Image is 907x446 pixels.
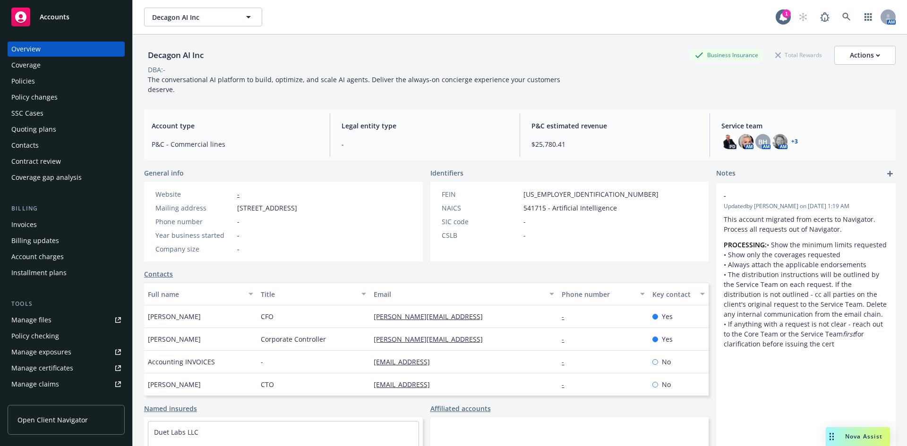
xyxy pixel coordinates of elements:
[845,432,882,440] span: Nova Assist
[758,137,768,147] span: BH
[11,361,73,376] div: Manage certificates
[8,249,125,264] a: Account charges
[11,74,35,89] div: Policies
[8,74,125,89] a: Policies
[144,269,173,279] a: Contacts
[662,379,671,389] span: No
[155,217,233,227] div: Phone number
[558,283,648,305] button: Phone number
[724,240,888,349] p: • Show the minimum limits requested • Show only the coverages requested • Always attach the appli...
[562,335,572,344] a: -
[834,46,896,65] button: Actions
[8,377,125,392] a: Manage claims
[442,217,520,227] div: SIC code
[144,49,207,61] div: Decagon AI Inc
[8,361,125,376] a: Manage certificates
[148,311,201,321] span: [PERSON_NAME]
[144,283,257,305] button: Full name
[342,121,508,131] span: Legal entity type
[261,379,274,389] span: CTO
[652,289,694,299] div: Key contact
[531,139,698,149] span: $25,780.41
[11,90,58,105] div: Policy changes
[562,289,634,299] div: Phone number
[8,42,125,57] a: Overview
[11,393,56,408] div: Manage BORs
[8,217,125,232] a: Invoices
[724,191,864,201] span: -
[144,404,197,413] a: Named insureds
[148,75,562,94] span: The conversational AI platform to build, optimize, and scale AI agents. Deliver the always-on con...
[261,357,263,367] span: -
[721,121,888,131] span: Service team
[154,428,198,437] a: Duet Labs LLC
[8,312,125,328] a: Manage files
[11,42,41,57] div: Overview
[531,121,698,131] span: P&C estimated revenue
[11,265,67,280] div: Installment plans
[374,357,437,366] a: [EMAIL_ADDRESS]
[152,139,318,149] span: P&C - Commercial lines
[152,121,318,131] span: Account type
[8,90,125,105] a: Policy changes
[261,289,356,299] div: Title
[11,377,59,392] div: Manage claims
[724,214,888,234] p: This account migrated from ecerts to Navigator. Process all requests out of Navigator.
[148,379,201,389] span: [PERSON_NAME]
[837,8,856,26] a: Search
[8,204,125,213] div: Billing
[442,189,520,199] div: FEIN
[11,345,71,360] div: Manage exposures
[716,168,736,179] span: Notes
[523,189,659,199] span: [US_EMPLOYER_IDENTIFICATION_NUMBER]
[11,233,59,248] div: Billing updates
[237,217,240,227] span: -
[826,427,890,446] button: Nova Assist
[11,170,82,185] div: Coverage gap analysis
[11,58,41,73] div: Coverage
[523,217,526,227] span: -
[884,168,896,179] a: add
[562,312,572,321] a: -
[155,230,233,240] div: Year business started
[826,427,838,446] div: Drag to move
[724,240,767,249] strong: PROCESSING:
[738,134,753,149] img: photo
[237,230,240,240] span: -
[8,393,125,408] a: Manage BORs
[8,4,125,30] a: Accounts
[850,46,880,64] div: Actions
[8,299,125,309] div: Tools
[342,139,508,149] span: -
[716,183,896,356] div: -Updatedby [PERSON_NAME] on [DATE] 1:19 AMThis account migrated from ecerts to Navigator. Process...
[430,404,491,413] a: Affiliated accounts
[11,122,56,137] div: Quoting plans
[724,202,888,210] span: Updated by [PERSON_NAME] on [DATE] 1:19 AM
[155,189,233,199] div: Website
[815,8,834,26] a: Report a Bug
[662,311,673,321] span: Yes
[11,249,64,264] div: Account charges
[8,170,125,185] a: Coverage gap analysis
[11,328,59,344] div: Policy checking
[11,154,61,169] div: Contract review
[662,357,671,367] span: No
[237,203,297,213] span: [STREET_ADDRESS]
[843,329,855,338] em: first
[8,138,125,153] a: Contacts
[562,380,572,389] a: -
[8,154,125,169] a: Contract review
[152,12,234,22] span: Decagon AI Inc
[144,8,262,26] button: Decagon AI Inc
[690,49,763,61] div: Business Insurance
[11,138,39,153] div: Contacts
[794,8,813,26] a: Start snowing
[148,334,201,344] span: [PERSON_NAME]
[11,106,43,121] div: SSC Cases
[772,134,787,149] img: photo
[782,9,791,18] div: 1
[148,65,165,75] div: DBA: -
[8,345,125,360] a: Manage exposures
[562,357,572,366] a: -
